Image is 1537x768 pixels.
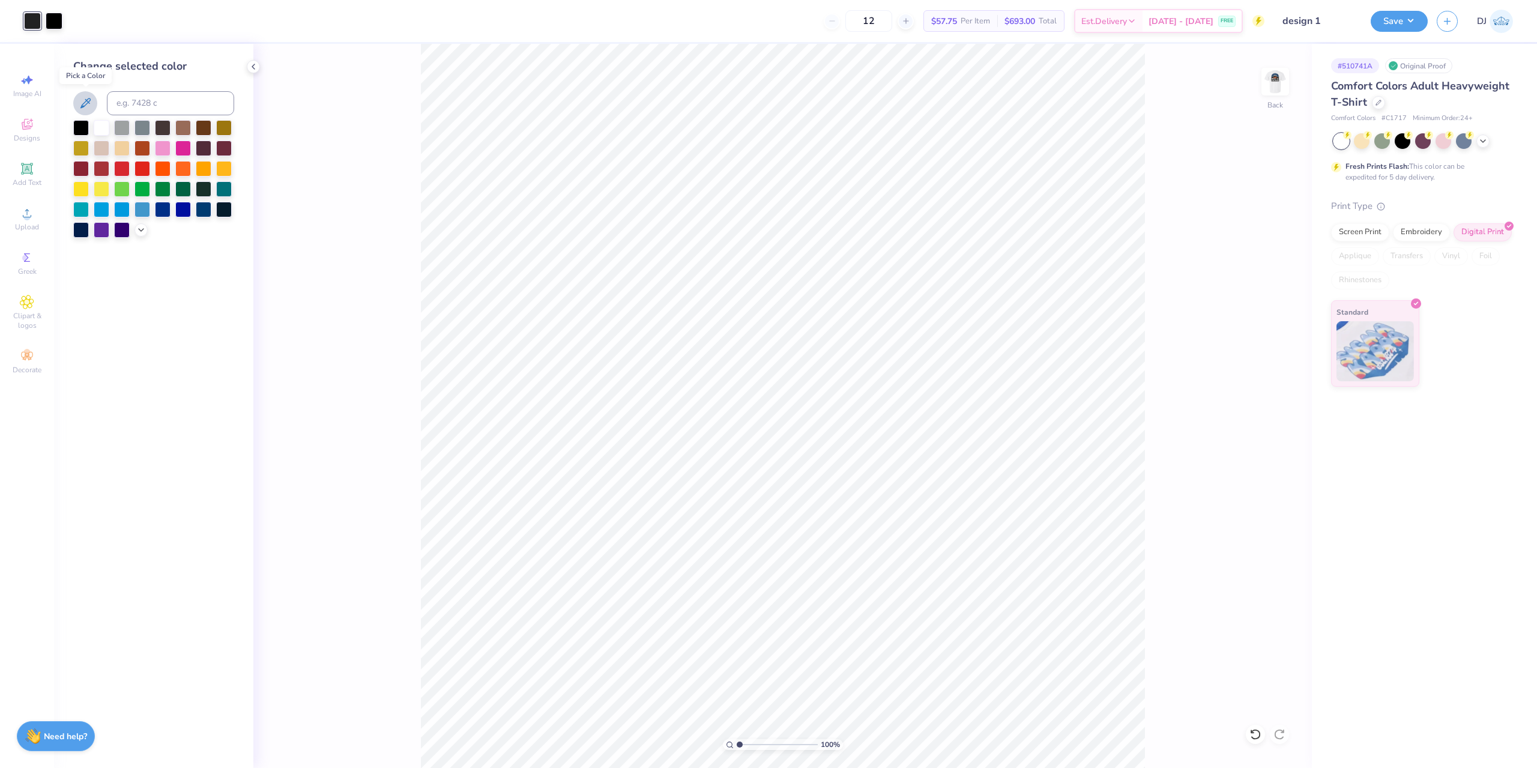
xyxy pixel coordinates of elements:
input: Untitled Design [1273,9,1362,33]
strong: Need help? [44,731,87,742]
div: Print Type [1331,199,1513,213]
div: Back [1267,100,1283,110]
span: $57.75 [931,15,957,28]
span: Standard [1336,306,1368,318]
span: 100 % [821,739,840,750]
span: Decorate [13,365,41,375]
strong: Fresh Prints Flash: [1345,162,1409,171]
div: Transfers [1383,247,1431,265]
input: – – [845,10,892,32]
div: This color can be expedited for 5 day delivery. [1345,161,1493,183]
div: Change selected color [73,58,234,74]
span: Total [1039,15,1057,28]
span: [DATE] - [DATE] [1149,15,1213,28]
div: Original Proof [1385,58,1452,73]
span: Upload [15,222,39,232]
span: Greek [18,267,37,276]
div: Rhinestones [1331,271,1389,289]
span: Designs [14,133,40,143]
div: Pick a Color [59,67,112,84]
div: Applique [1331,247,1379,265]
div: Screen Print [1331,223,1389,241]
img: Standard [1336,321,1414,381]
span: Comfort Colors [1331,113,1375,124]
span: Clipart & logos [6,311,48,330]
span: # C1717 [1381,113,1407,124]
div: Digital Print [1454,223,1512,241]
div: Vinyl [1434,247,1468,265]
div: Foil [1472,247,1500,265]
img: Danyl Jon Ferrer [1490,10,1513,33]
span: Image AI [13,89,41,98]
span: Per Item [961,15,990,28]
input: e.g. 7428 c [107,91,234,115]
span: $693.00 [1004,15,1035,28]
img: Back [1263,70,1287,94]
a: DJ [1477,10,1513,33]
span: Minimum Order: 24 + [1413,113,1473,124]
button: Save [1371,11,1428,32]
div: Embroidery [1393,223,1450,241]
span: DJ [1477,14,1487,28]
span: Est. Delivery [1081,15,1127,28]
div: # 510741A [1331,58,1379,73]
span: Comfort Colors Adult Heavyweight T-Shirt [1331,79,1509,109]
span: Add Text [13,178,41,187]
span: FREE [1221,17,1233,25]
